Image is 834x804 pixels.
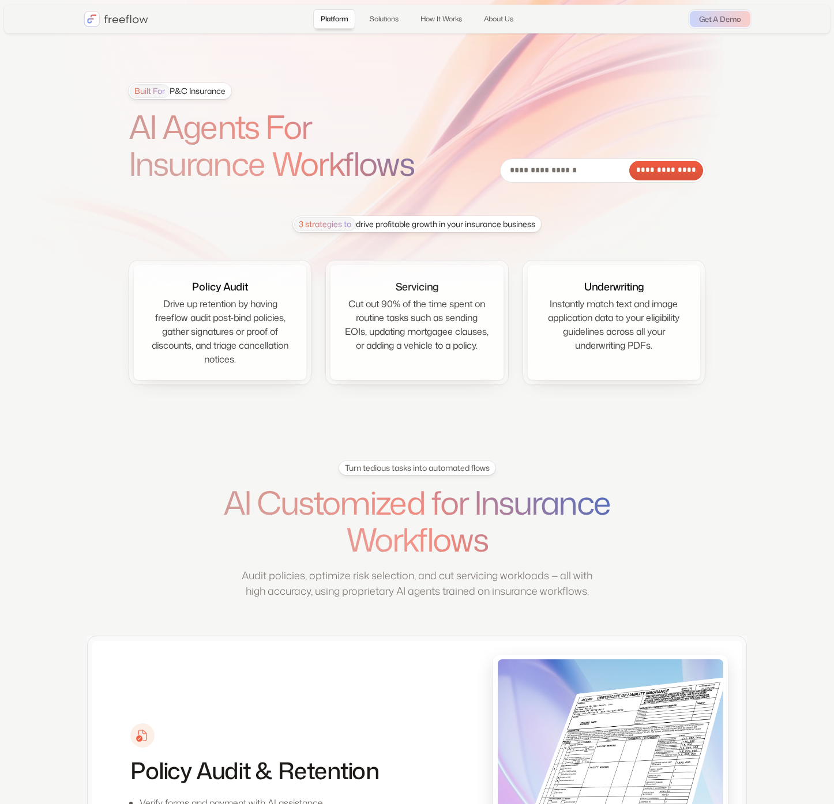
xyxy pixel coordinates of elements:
[690,11,750,27] a: Get A Demo
[345,462,490,474] div: Turn tedious tasks into automated flows
[413,9,469,29] a: How It Works
[294,217,356,231] span: 3 strategies to
[500,158,705,183] form: Email Form
[84,11,148,27] a: home
[313,9,355,29] a: Platform
[148,297,292,366] div: Drive up retention by having freeflow audit post-bind policies, gather signatures or proof of dis...
[129,108,446,183] h1: AI Agents For Insurance Workflows
[197,484,637,558] h1: AI Customized for Insurance Workflows
[294,217,535,231] div: drive profitable growth in your insurance business
[344,297,489,352] div: Cut out 90% of the time spent on routine tasks such as sending EOIs, updating mortgagee clauses, ...
[192,279,248,295] div: Policy Audit
[396,279,438,295] div: Servicing
[130,84,226,98] div: P&C Insurance
[130,757,378,784] h3: Policy Audit & Retention
[584,279,644,295] div: Underwriting
[235,568,599,599] p: Audit policies, optimize risk selection, and cut servicing workloads — all with high accuracy, us...
[542,297,686,352] div: Instantly match text and image application data to your eligibility guidelines across all your un...
[130,84,170,98] span: Built For
[362,9,406,29] a: Solutions
[476,9,521,29] a: About Us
